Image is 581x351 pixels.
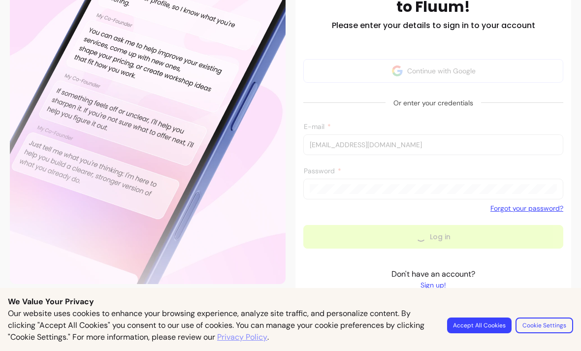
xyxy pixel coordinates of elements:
p: Don't have an account? [391,268,475,290]
h2: Please enter your details to sign in to your account [332,20,535,32]
button: Cookie Settings [516,318,573,333]
span: E-mail [304,122,326,131]
button: Accept All Cookies [447,318,512,333]
a: Privacy Policy [217,331,267,343]
p: Our website uses cookies to enhance your browsing experience, analyze site traffic, and personali... [8,308,435,343]
span: Or enter your credentials [386,94,481,112]
p: We Value Your Privacy [8,296,573,308]
a: Forgot your password? [490,203,563,213]
span: Password [304,166,337,175]
a: Sign up! [391,280,475,290]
